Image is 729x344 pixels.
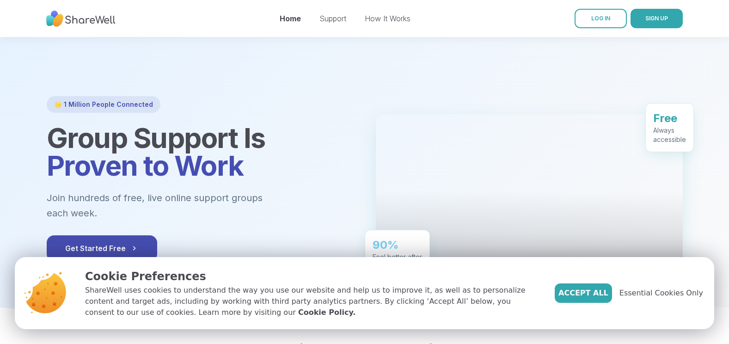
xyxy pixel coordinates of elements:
[591,15,610,22] span: LOG IN
[47,235,157,261] button: Get Started Free
[319,14,346,23] a: Support
[373,237,422,252] div: 90%
[619,288,703,299] span: Essential Cookies Only
[575,9,627,28] a: LOG IN
[47,149,244,182] span: Proven to Work
[280,14,301,23] a: Home
[645,15,668,22] span: SIGN UP
[47,96,160,113] div: 🌟 1 Million People Connected
[631,9,683,28] button: SIGN UP
[373,252,422,270] div: Feel better after just one group
[555,283,612,303] button: Accept All
[558,288,608,299] span: Accept All
[85,268,540,285] p: Cookie Preferences
[47,124,354,179] h1: Group Support Is
[47,190,313,221] p: Join hundreds of free, live online support groups each week.
[85,285,540,318] p: ShareWell uses cookies to understand the way you use our website and help us to improve it, as we...
[365,14,410,23] a: How It Works
[46,6,116,31] img: ShareWell Nav Logo
[653,125,686,144] div: Always accessible
[653,111,686,125] div: Free
[298,307,355,318] a: Cookie Policy.
[65,243,139,254] span: Get Started Free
